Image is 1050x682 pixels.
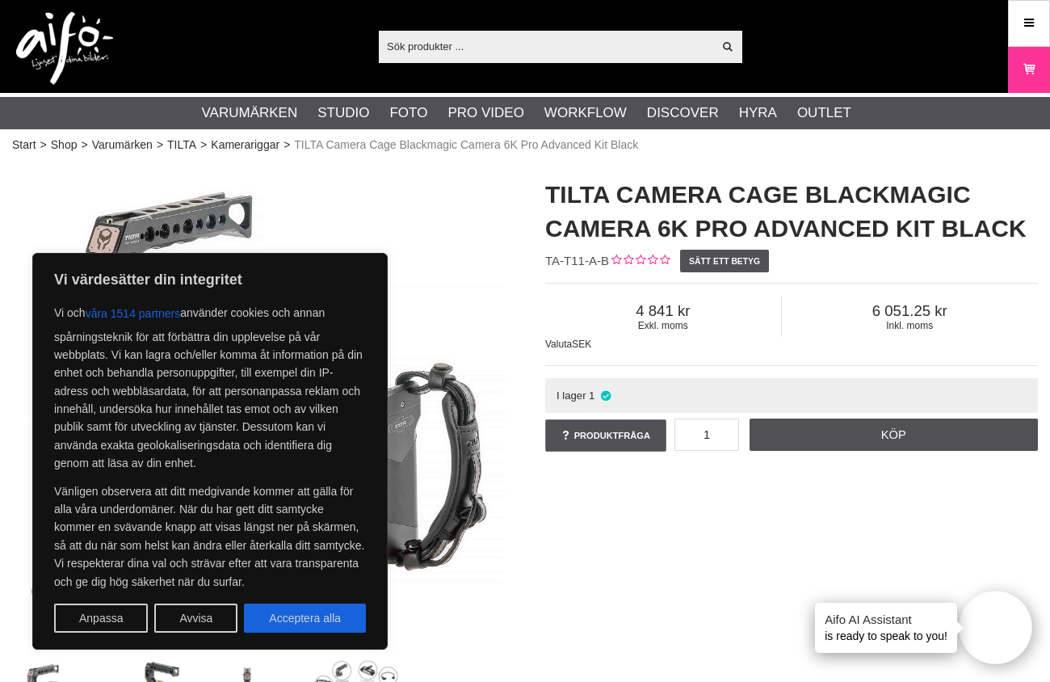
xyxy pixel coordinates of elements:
i: I lager [598,389,612,402]
span: > [81,137,87,154]
a: Workflow [544,103,627,124]
a: Studio [317,103,369,124]
input: Sök produkter ... [379,34,712,58]
a: Foto [389,103,427,124]
span: SEK [572,339,591,350]
a: Discover [647,103,719,124]
a: Kamerariggar [211,137,279,154]
a: Varumärken [92,137,153,154]
div: is ready to speak to you! [815,603,957,653]
a: Varumärken [202,103,298,124]
button: våra 1514 partners [86,299,181,328]
p: Vi värdesätter din integritet [54,270,366,289]
span: Exkl. moms [545,320,781,331]
button: Acceptera alla [244,604,366,633]
a: Start [12,137,36,154]
span: 1 [589,389,594,402]
p: Vänligen observera att ditt medgivande kommer att gälla för alla våra underdomäner. När du har ge... [54,482,366,591]
span: > [283,137,290,154]
p: Vi och använder cookies och annan spårningsteknik för att förbättra din upplevelse på vår webbpla... [54,299,366,473]
button: Anpassa [54,604,148,633]
a: Sätt ett betyg [680,250,770,272]
a: Hyra [739,103,777,124]
span: I lager [556,389,586,402]
span: > [40,137,47,154]
span: 6 051.25 [782,302,1038,320]
a: Outlet [797,103,851,124]
h4: Aifo AI Assistant [825,611,947,628]
img: logo.png [16,12,113,85]
div: Vi värdesätter din integritet [32,253,388,650]
span: > [157,137,163,154]
a: Pro Video [447,103,523,124]
span: TILTA Camera Cage Blackmagic Camera 6K Pro Advanced Kit Black [294,137,638,154]
img: Tilta Advanced kit for BMPCC 6K Pro Black [12,162,505,655]
span: Inkl. moms [782,320,1038,331]
a: Produktfråga [545,419,666,452]
span: 4 841 [545,302,781,320]
h1: TILTA Camera Cage Blackmagic Camera 6K Pro Advanced Kit Black [545,178,1038,246]
span: TA-T11-A-B [545,254,609,267]
span: > [200,137,207,154]
div: Kundbetyg: 0 [609,253,670,270]
span: Valuta [545,339,572,350]
a: TILTA [167,137,196,154]
a: Köp [750,419,1039,451]
button: Avvisa [154,604,237,633]
a: Shop [51,137,78,154]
